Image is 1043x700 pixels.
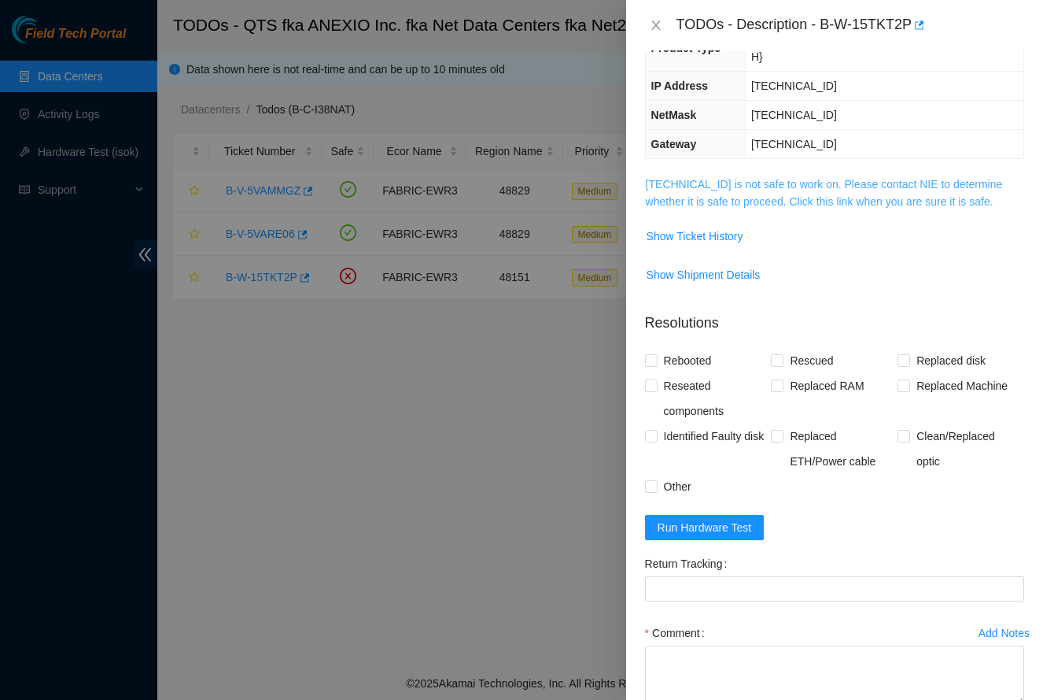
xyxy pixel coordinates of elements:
[910,348,992,373] span: Replaced disk
[647,266,761,283] span: Show Shipment Details
[751,109,837,121] span: [TECHNICAL_ID]
[658,373,772,424] span: Reseated components
[751,80,837,92] span: [TECHNICAL_ID]
[645,18,667,33] button: Close
[979,628,1030,639] div: Add Notes
[751,138,837,150] span: [TECHNICAL_ID]
[658,348,718,373] span: Rebooted
[783,348,839,373] span: Rescued
[651,109,697,121] span: NetMask
[676,13,1024,38] div: TODOs - Description - B-W-15TKT2P
[783,424,897,474] span: Replaced ETH/Power cable
[646,178,1003,208] a: [TECHNICAL_ID] is not safe to work on. Please contact NIE to determine whether it is safe to proc...
[650,19,662,31] span: close
[658,424,771,449] span: Identified Faulty disk
[645,515,765,540] button: Run Hardware Test
[658,474,698,499] span: Other
[645,300,1024,334] p: Resolutions
[646,262,761,287] button: Show Shipment Details
[783,373,870,398] span: Replaced RAM
[645,551,734,576] label: Return Tracking
[978,620,1030,646] button: Add Notesclock-circle
[658,519,752,536] span: Run Hardware Test
[645,576,1024,602] input: Return Tracking
[651,138,697,150] span: Gateway
[645,620,711,646] label: Comment
[647,228,743,245] span: Show Ticket History
[910,424,1024,474] span: Clean/Replaced optic
[910,373,1014,398] span: Replaced Machine
[646,224,744,249] button: Show Ticket History
[651,80,708,92] span: IP Address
